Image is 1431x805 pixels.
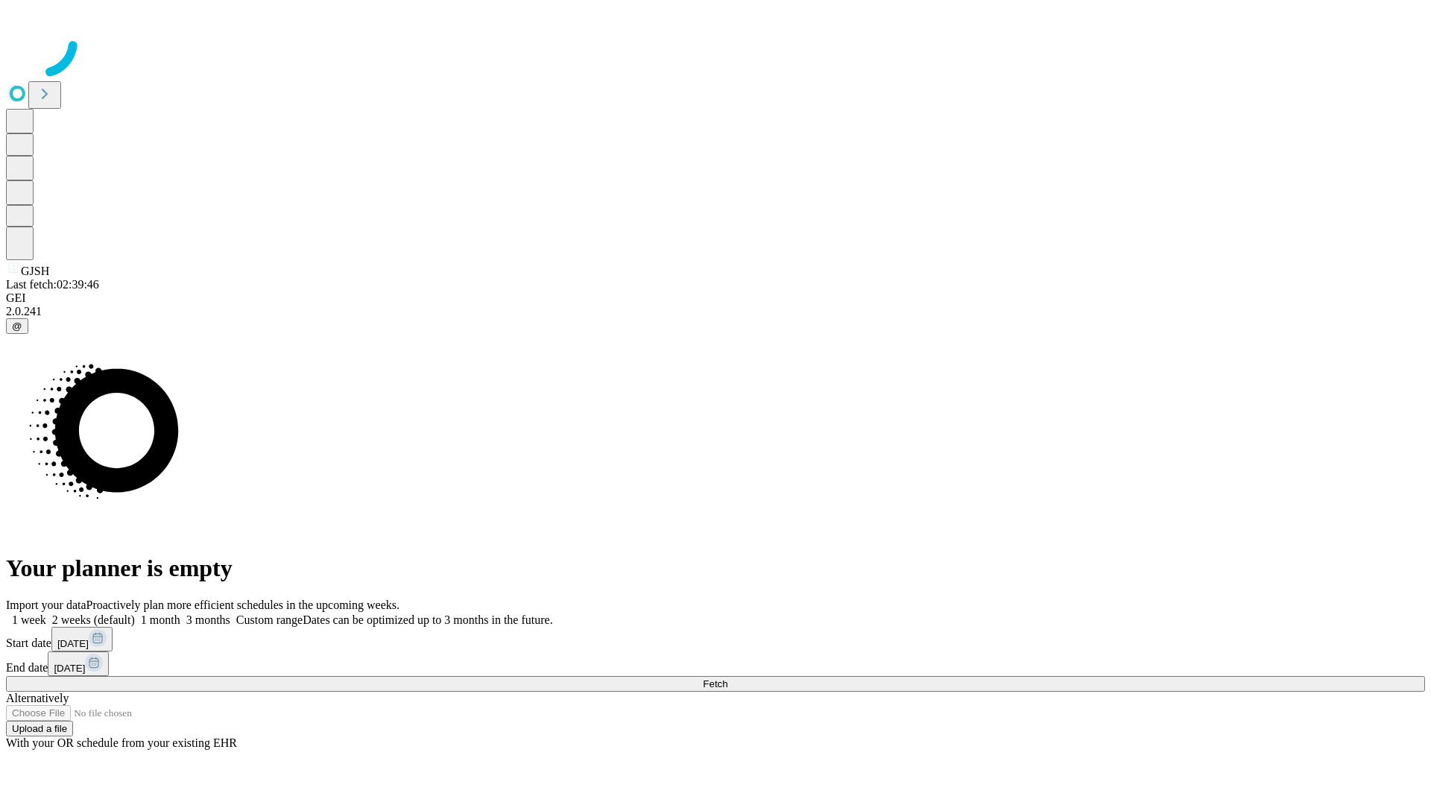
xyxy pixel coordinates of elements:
[12,321,22,332] span: @
[6,555,1425,582] h1: Your planner is empty
[6,651,1425,676] div: End date
[6,291,1425,305] div: GEI
[236,613,303,626] span: Custom range
[6,692,69,704] span: Alternatively
[48,651,109,676] button: [DATE]
[6,278,99,291] span: Last fetch: 02:39:46
[21,265,49,277] span: GJSH
[303,613,552,626] span: Dates can be optimized up to 3 months in the future.
[141,613,180,626] span: 1 month
[52,613,135,626] span: 2 weeks (default)
[6,676,1425,692] button: Fetch
[6,721,73,736] button: Upload a file
[57,638,89,649] span: [DATE]
[186,613,230,626] span: 3 months
[6,599,86,611] span: Import your data
[86,599,399,611] span: Proactively plan more efficient schedules in the upcoming weeks.
[6,305,1425,318] div: 2.0.241
[54,663,85,674] span: [DATE]
[12,613,46,626] span: 1 week
[51,627,113,651] button: [DATE]
[6,627,1425,651] div: Start date
[6,736,237,749] span: With your OR schedule from your existing EHR
[703,678,727,689] span: Fetch
[6,318,28,334] button: @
